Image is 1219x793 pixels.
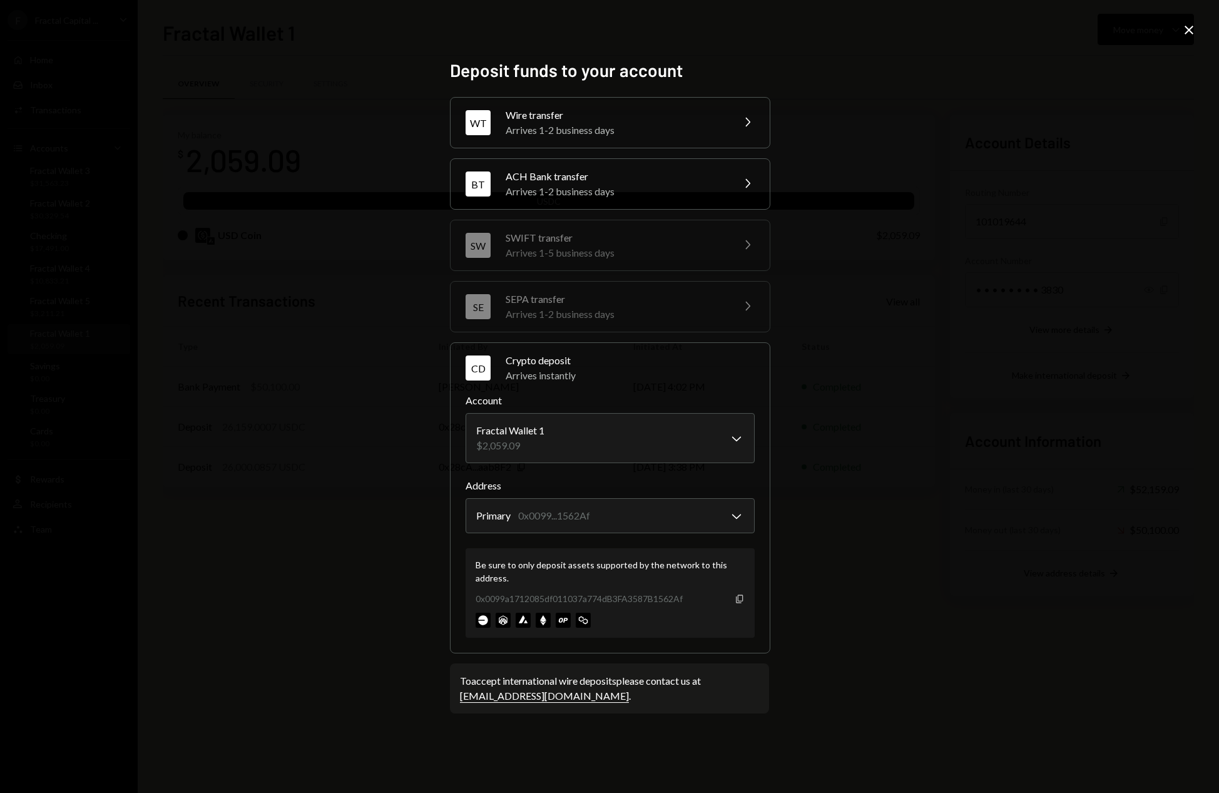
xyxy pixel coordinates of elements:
[476,613,491,628] img: base-mainnet
[506,123,725,138] div: Arrives 1-2 business days
[576,613,591,628] img: polygon-mainnet
[466,110,491,135] div: WT
[451,343,770,393] button: CDCrypto depositArrives instantly
[476,558,745,585] div: Be sure to only deposit assets supported by the network to this address.
[466,294,491,319] div: SE
[506,353,755,368] div: Crypto deposit
[506,368,755,383] div: Arrives instantly
[506,184,725,199] div: Arrives 1-2 business days
[506,292,725,307] div: SEPA transfer
[476,592,683,605] div: 0x0099a1712085df011037a774dB3FA3587B1562Af
[506,108,725,123] div: Wire transfer
[516,613,531,628] img: avalanche-mainnet
[466,478,755,493] label: Address
[506,307,725,322] div: Arrives 1-2 business days
[466,498,755,533] button: Address
[466,356,491,381] div: CD
[450,58,769,83] h2: Deposit funds to your account
[451,159,770,209] button: BTACH Bank transferArrives 1-2 business days
[506,230,725,245] div: SWIFT transfer
[506,245,725,260] div: Arrives 1-5 business days
[466,171,491,197] div: BT
[506,169,725,184] div: ACH Bank transfer
[496,613,511,628] img: arbitrum-mainnet
[460,690,629,703] a: [EMAIL_ADDRESS][DOMAIN_NAME]
[466,393,755,638] div: CDCrypto depositArrives instantly
[466,393,755,408] label: Account
[556,613,571,628] img: optimism-mainnet
[451,220,770,270] button: SWSWIFT transferArrives 1-5 business days
[451,282,770,332] button: SESEPA transferArrives 1-2 business days
[466,233,491,258] div: SW
[451,98,770,148] button: WTWire transferArrives 1-2 business days
[466,413,755,463] button: Account
[460,673,759,703] div: To accept international wire deposits please contact us at .
[518,508,590,523] div: 0x0099...1562Af
[536,613,551,628] img: ethereum-mainnet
